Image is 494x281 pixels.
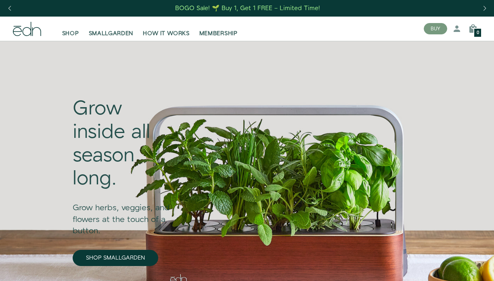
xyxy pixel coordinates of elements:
span: SMALLGARDEN [89,30,134,38]
div: Grow herbs, veggies, and flowers at the touch of a button. [73,191,178,237]
div: BOGO Sale! 🌱 Buy 1, Get 1 FREE – Limited Time! [175,4,320,13]
span: 0 [477,31,479,35]
span: SHOP [62,30,79,38]
a: SMALLGARDEN [84,20,138,38]
a: MEMBERSHIP [195,20,243,38]
a: HOW IT WORKS [138,20,194,38]
a: SHOP SMALLGARDEN [73,250,158,266]
span: HOW IT WORKS [143,30,189,38]
a: SHOP [57,20,84,38]
button: BUY [424,23,447,34]
div: Grow inside all season long. [73,97,178,190]
span: MEMBERSHIP [199,30,238,38]
a: BOGO Sale! 🌱 Buy 1, Get 1 FREE – Limited Time! [175,2,321,15]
